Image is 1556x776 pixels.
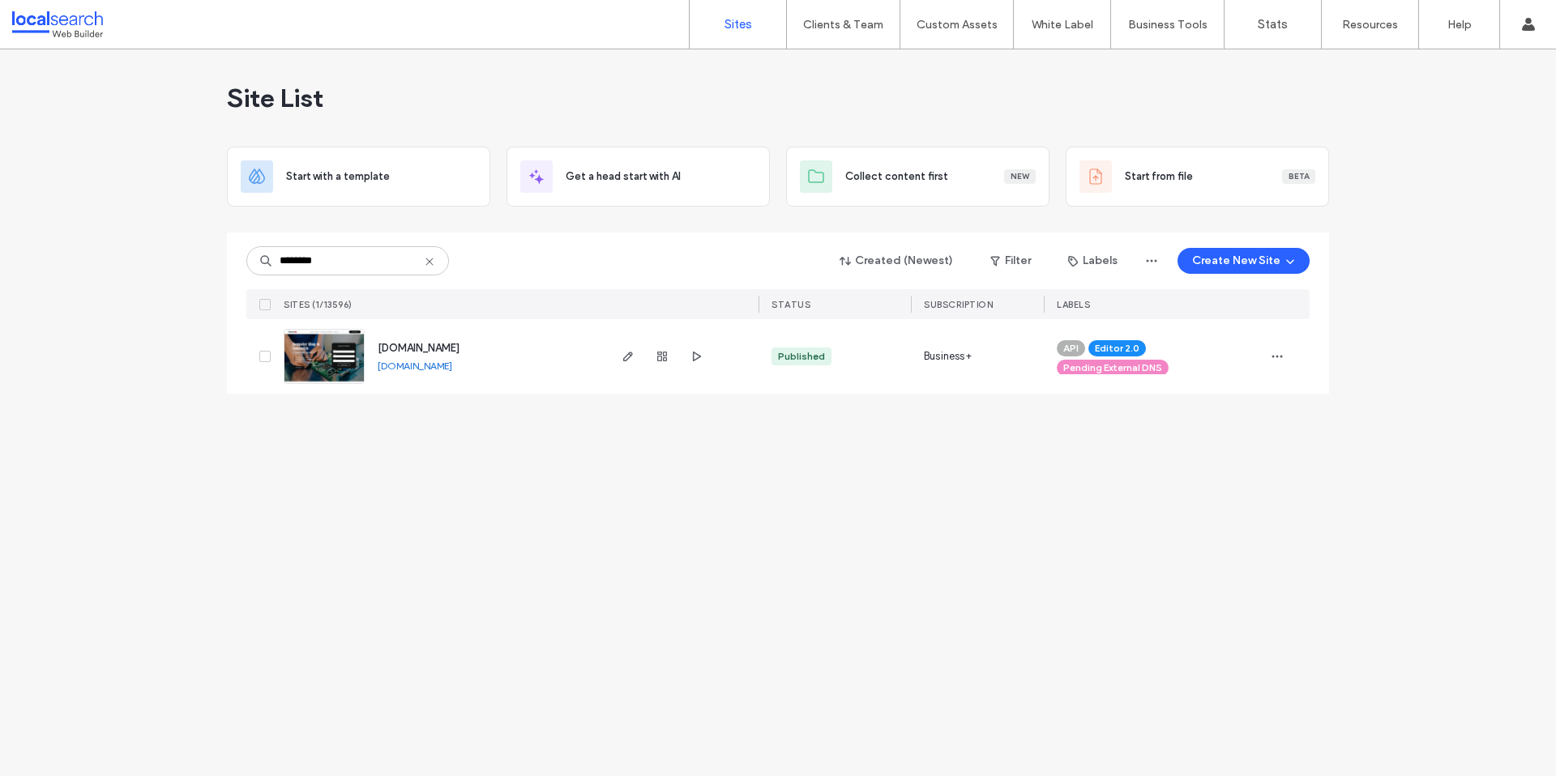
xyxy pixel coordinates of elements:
label: Stats [1258,17,1288,32]
span: Site List [227,82,323,114]
label: Help [1447,18,1472,32]
button: Filter [974,248,1047,274]
div: Published [778,349,825,364]
span: Pending External DNS [1063,360,1162,375]
span: SUBSCRIPTION [924,299,993,310]
div: Collect content firstNew [786,147,1049,207]
span: Get a head start with AI [566,168,681,185]
label: Clients & Team [803,18,883,32]
label: White Label [1032,18,1093,32]
a: [DOMAIN_NAME] [378,360,452,372]
label: Resources [1342,18,1398,32]
span: Start with a template [286,168,390,185]
span: Start from file [1125,168,1193,185]
div: Start with a template [227,147,490,207]
span: API [1063,341,1079,356]
span: LABELS [1057,299,1090,310]
div: Beta [1282,169,1315,184]
a: [DOMAIN_NAME] [378,342,460,354]
span: Editor 2.0 [1095,341,1139,356]
span: STATUS [772,299,810,310]
span: Collect content first [845,168,948,185]
label: Sites [725,17,752,32]
div: Get a head start with AI [507,147,770,207]
button: Labels [1054,248,1132,274]
span: Business+ [924,348,972,365]
button: Create New Site [1178,248,1310,274]
div: Start from fileBeta [1066,147,1329,207]
label: Business Tools [1128,18,1208,32]
button: Created (Newest) [826,248,968,274]
div: New [1004,169,1036,184]
span: SITES (1/13596) [284,299,353,310]
label: Custom Assets [917,18,998,32]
